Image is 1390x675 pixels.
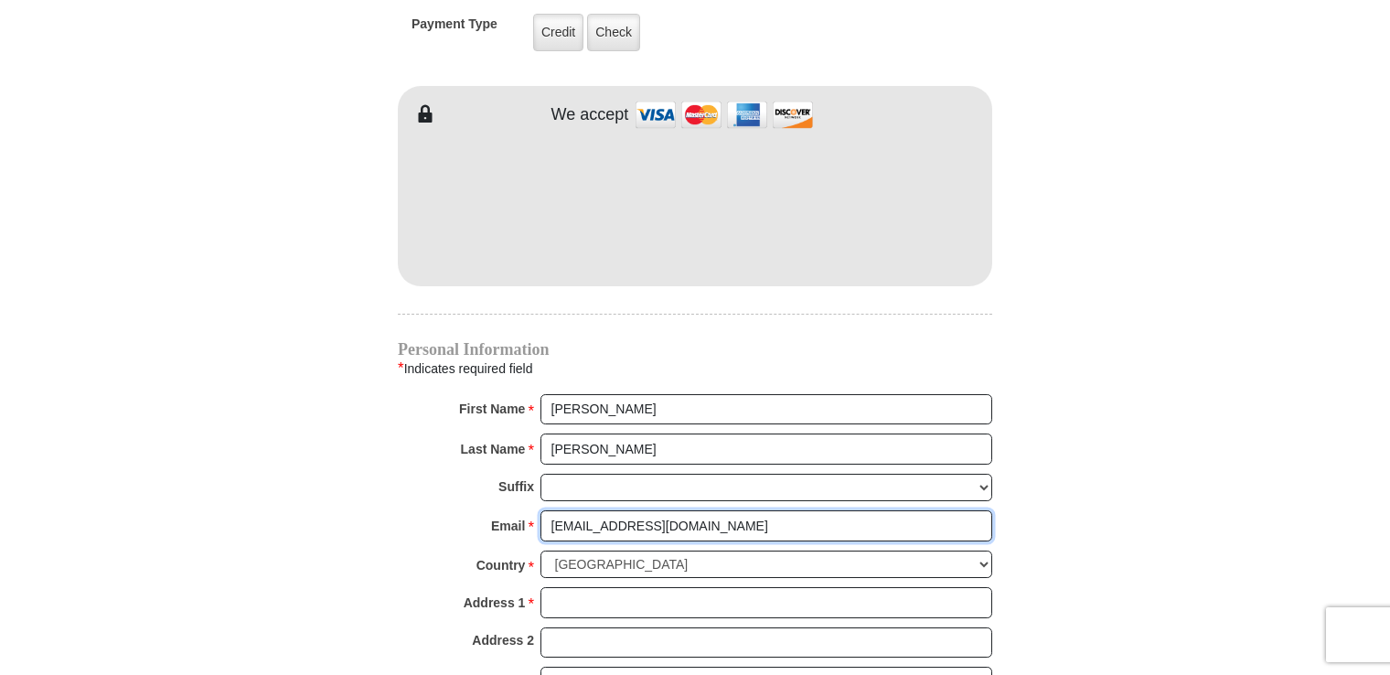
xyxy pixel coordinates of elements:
[587,14,640,51] label: Check
[398,342,992,357] h4: Personal Information
[491,513,525,539] strong: Email
[498,474,534,499] strong: Suffix
[459,396,525,422] strong: First Name
[412,16,497,41] h5: Payment Type
[461,436,526,462] strong: Last Name
[633,95,816,134] img: credit cards accepted
[398,357,992,380] div: Indicates required field
[476,552,526,578] strong: Country
[551,105,629,125] h4: We accept
[533,14,583,51] label: Credit
[472,627,534,653] strong: Address 2
[464,590,526,616] strong: Address 1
